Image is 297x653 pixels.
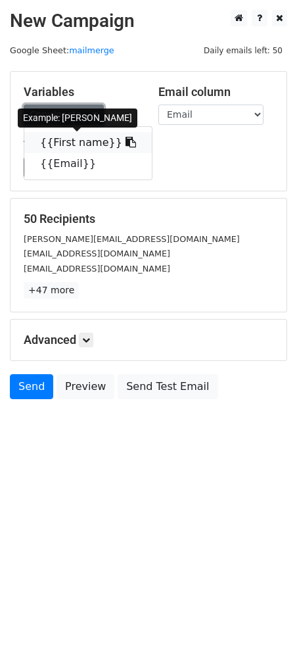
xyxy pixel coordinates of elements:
[69,45,114,55] a: mailmerge
[158,85,273,99] h5: Email column
[24,234,240,244] small: [PERSON_NAME][EMAIL_ADDRESS][DOMAIN_NAME]
[24,333,273,347] h5: Advanced
[24,153,152,174] a: {{Email}}
[24,85,139,99] h5: Variables
[24,264,170,274] small: [EMAIL_ADDRESS][DOMAIN_NAME]
[24,212,273,226] h5: 50 Recipients
[10,45,114,55] small: Google Sheet:
[24,249,170,258] small: [EMAIL_ADDRESS][DOMAIN_NAME]
[24,282,79,299] a: +47 more
[199,43,287,58] span: Daily emails left: 50
[10,10,287,32] h2: New Campaign
[199,45,287,55] a: Daily emails left: 50
[18,109,137,128] div: Example: [PERSON_NAME]
[10,374,53,399] a: Send
[231,590,297,653] iframe: Chat Widget
[24,132,152,153] a: {{First name}}
[57,374,114,399] a: Preview
[118,374,217,399] a: Send Test Email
